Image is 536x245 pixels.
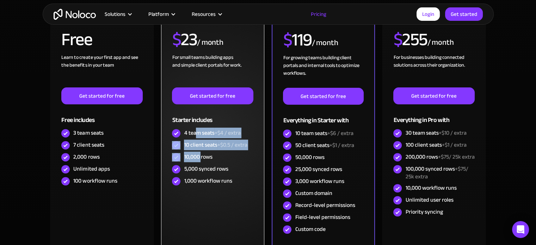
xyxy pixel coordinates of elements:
div: Unlimited apps [73,165,110,173]
div: Platform [148,10,169,19]
div: Custom code [295,225,325,233]
div: 50 client seats [295,141,354,149]
div: 10,000 workflow runs [405,184,456,192]
div: 10 team seats [295,129,353,137]
span: $ [283,23,292,56]
a: Get started for free [393,87,474,104]
div: For growing teams building client portals and internal tools to optimize workflows. [283,54,363,88]
a: Get started [445,7,483,21]
div: / month [427,37,454,48]
span: +$10 / extra [438,128,466,138]
div: Field-level permissions [295,213,350,221]
div: 1,000 workflow runs [184,177,232,185]
a: home [54,9,96,20]
h2: 23 [172,31,197,48]
span: +$75/ 25k extra [438,152,474,162]
div: 25,000 synced rows [295,165,342,173]
div: 7 client seats [73,141,104,149]
div: For small teams building apps and simple client portals for work. ‍ [172,54,253,87]
span: +$4 / extra [214,128,240,138]
h2: Free [61,31,92,48]
a: Get started for free [172,87,253,104]
div: 100 client seats [405,141,466,149]
div: Platform [140,10,183,19]
div: 3 team seats [73,129,103,137]
a: Login [417,7,440,21]
div: Learn to create your first app and see the benefits in your team ‍ [61,54,142,87]
div: 30 team seats [405,129,466,137]
div: 5,000 synced rows [184,165,228,173]
div: 2,000 rows [73,153,99,161]
h2: 255 [393,31,427,48]
div: Solutions [105,10,125,19]
div: 100 workflow runs [73,177,117,185]
div: Record-level permissions [295,201,355,209]
div: 50,000 rows [295,153,324,161]
div: 3,000 workflow runs [295,177,344,185]
div: Custom domain [295,189,332,197]
div: Unlimited user roles [405,196,453,204]
div: 10,000 rows [184,153,212,161]
a: Get started for free [61,87,142,104]
div: Resources [192,10,216,19]
div: Free includes [61,104,142,127]
div: Everything in Starter with [283,105,363,128]
div: Solutions [96,10,140,19]
div: 100,000 synced rows [405,165,474,180]
span: $ [172,23,181,56]
div: 10 client seats [184,141,247,149]
span: +$0.5 / extra [217,140,247,150]
div: Priority syncing [405,208,443,216]
div: 200,000 rows [405,153,474,161]
span: +$6 / extra [327,128,353,139]
span: +$1 / extra [442,140,466,150]
span: +$75/ 25k extra [405,164,468,182]
div: / month [197,37,223,48]
a: Get started for free [283,88,363,105]
h2: 119 [283,31,312,49]
div: Starter includes [172,104,253,127]
span: +$1 / extra [329,140,354,151]
a: Pricing [302,10,335,19]
div: Resources [183,10,230,19]
div: Open Intercom Messenger [512,221,529,238]
span: $ [393,23,402,56]
div: For businesses building connected solutions across their organization. ‍ [393,54,474,87]
div: Everything in Pro with [393,104,474,127]
div: / month [312,37,338,49]
div: 4 team seats [184,129,240,137]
